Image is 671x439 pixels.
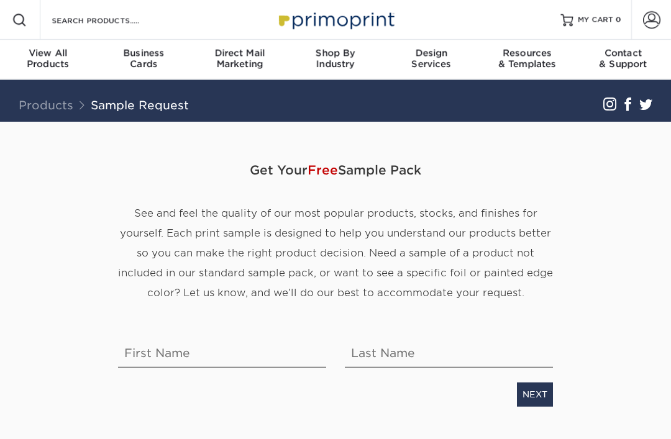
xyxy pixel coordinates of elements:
[192,47,288,58] span: Direct Mail
[479,47,575,58] span: Resources
[96,47,191,58] span: Business
[288,40,383,79] a: Shop ByIndustry
[91,98,189,112] a: Sample Request
[479,40,575,79] a: Resources& Templates
[192,40,288,79] a: Direct MailMarketing
[575,47,671,58] span: Contact
[578,15,613,25] span: MY CART
[517,382,553,406] a: NEXT
[616,16,621,24] span: 0
[479,47,575,70] div: & Templates
[575,47,671,70] div: & Support
[288,47,383,70] div: Industry
[19,98,73,112] a: Products
[575,40,671,79] a: Contact& Support
[192,47,288,70] div: Marketing
[50,12,171,27] input: SEARCH PRODUCTS.....
[118,207,553,299] span: See and feel the quality of our most popular products, stocks, and finishes for yourself. Each pr...
[308,163,338,178] span: Free
[273,6,398,33] img: Primoprint
[383,40,479,79] a: DesignServices
[383,47,479,70] div: Services
[96,40,191,79] a: BusinessCards
[288,47,383,58] span: Shop By
[118,152,553,189] span: Get Your Sample Pack
[383,47,479,58] span: Design
[96,47,191,70] div: Cards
